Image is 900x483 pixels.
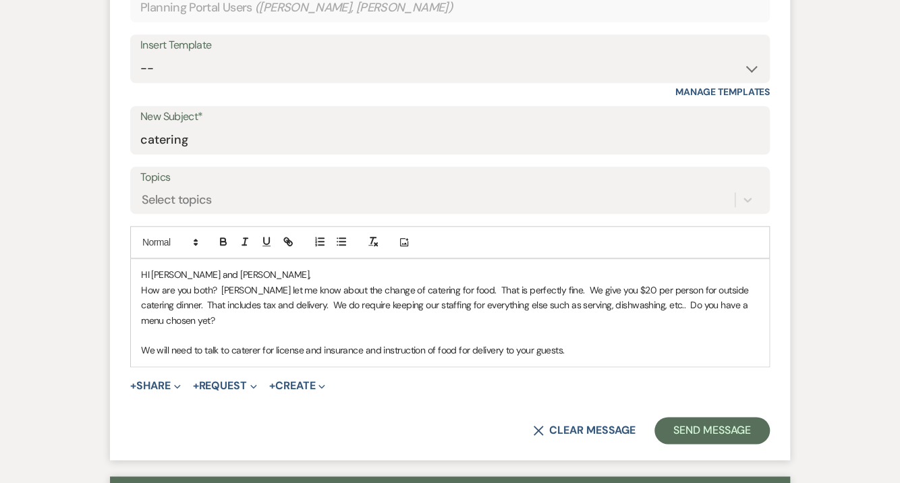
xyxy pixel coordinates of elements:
[130,380,136,391] span: +
[654,417,770,444] button: Send Message
[193,380,199,391] span: +
[140,168,760,188] label: Topics
[269,380,275,391] span: +
[675,86,770,98] a: Manage Templates
[141,267,759,282] p: HI [PERSON_NAME] and [PERSON_NAME],
[141,283,759,328] p: How are you both? [PERSON_NAME] let me know about the change of catering for food. That is perfec...
[533,425,636,436] button: Clear message
[141,343,759,358] p: We will need to talk to caterer for license and insurance and instruction of food for delivery to...
[269,380,325,391] button: Create
[140,107,760,127] label: New Subject*
[193,380,257,391] button: Request
[140,36,760,55] div: Insert Template
[130,380,181,391] button: Share
[142,191,212,209] div: Select topics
